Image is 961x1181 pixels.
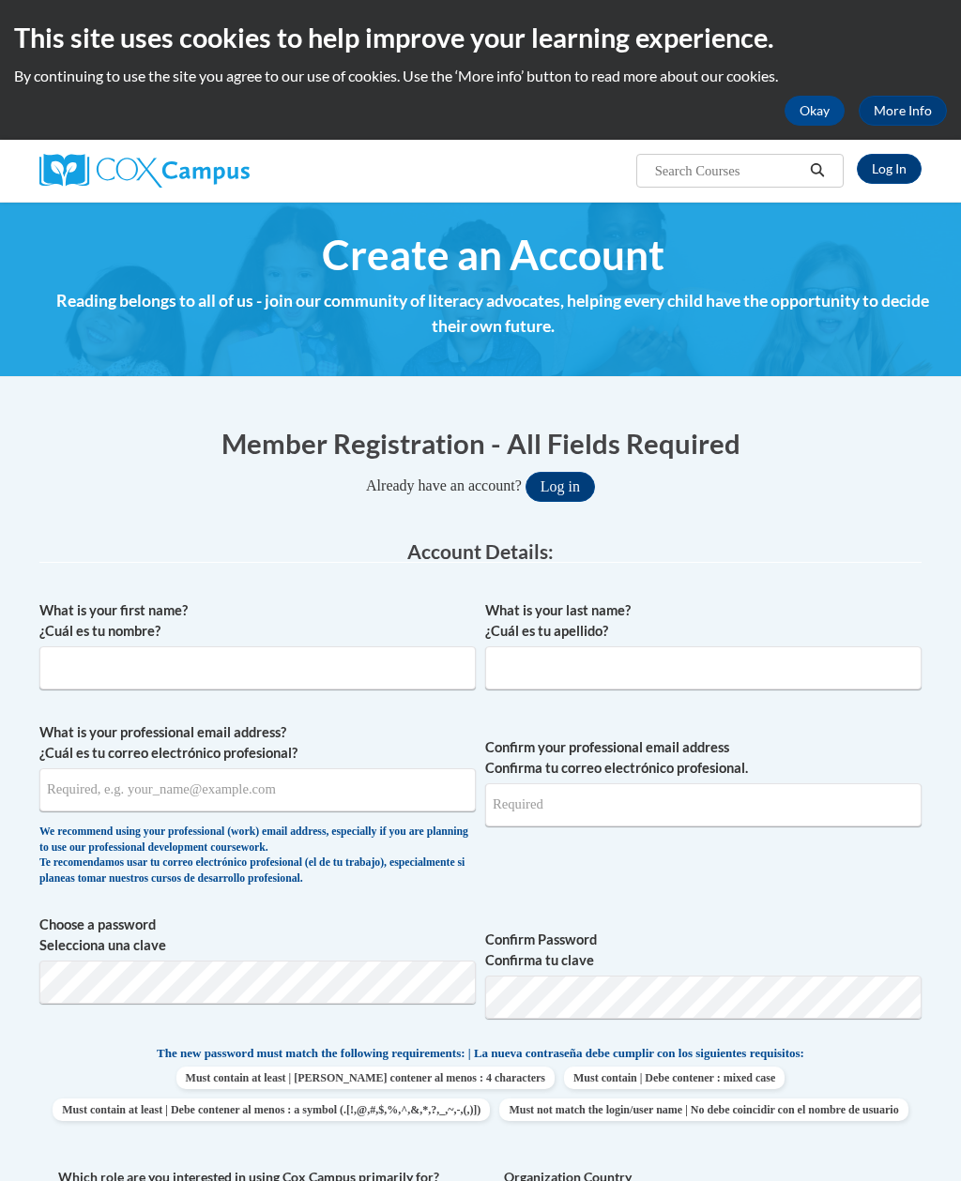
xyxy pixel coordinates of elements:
img: Cox Campus [39,154,250,188]
input: Metadata input [39,768,476,811]
label: What is your last name? ¿Cuál es tu apellido? [485,600,922,642]
span: Already have an account? [366,477,522,493]
input: Search Courses [653,159,803,182]
h1: Member Registration - All Fields Required [39,424,922,462]
input: Metadata input [485,646,922,689]
div: We recommend using your professional (work) email address, especially if you are planning to use ... [39,825,476,886]
button: Okay [785,96,845,126]
label: Confirm your professional email address Confirma tu correo electrónico profesional. [485,737,922,779]
label: What is your professional email address? ¿Cuál es tu correo electrónico profesional? [39,722,476,764]
button: Log in [526,472,595,502]
p: By continuing to use the site you agree to our use of cookies. Use the ‘More info’ button to read... [14,66,947,86]
span: Must contain | Debe contener : mixed case [564,1067,785,1089]
span: Must not match the login/user name | No debe coincidir con el nombre de usuario [499,1098,908,1121]
span: Create an Account [322,230,664,280]
a: More Info [859,96,947,126]
h2: This site uses cookies to help improve your learning experience. [14,19,947,56]
label: Choose a password Selecciona una clave [39,915,476,956]
span: Account Details: [407,539,554,563]
label: What is your first name? ¿Cuál es tu nombre? [39,600,476,642]
input: Metadata input [39,646,476,689]
a: Log In [857,154,922,184]
label: Confirm Password Confirma tu clave [485,930,922,971]
span: Must contain at least | [PERSON_NAME] contener al menos : 4 characters [176,1067,555,1089]
button: Search [803,159,831,182]
span: Must contain at least | Debe contener al menos : a symbol (.[!,@,#,$,%,^,&,*,?,_,~,-,(,)]) [53,1098,490,1121]
input: Required [485,783,922,826]
h4: Reading belongs to all of us - join our community of literacy advocates, helping every child have... [52,289,934,339]
span: The new password must match the following requirements: | La nueva contraseña debe cumplir con lo... [157,1045,804,1062]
